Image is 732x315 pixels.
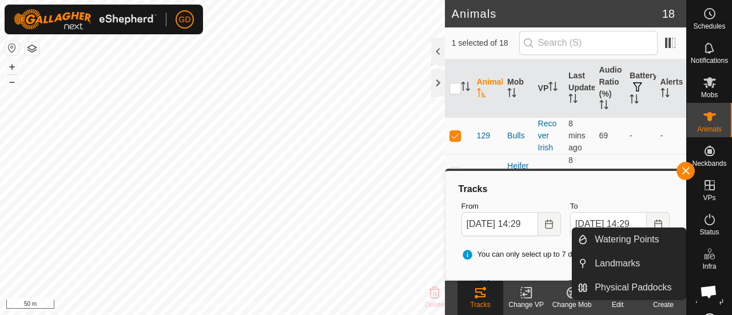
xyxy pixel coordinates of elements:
div: Change Mob [549,300,595,310]
th: VP [534,59,564,118]
span: You can only select up to 7 days [462,249,584,260]
span: GD [179,14,191,26]
th: Mob [503,59,533,118]
th: Audio Ratio (%) [595,59,625,118]
span: 1 selected of 18 [452,37,519,49]
span: Animals [697,126,722,133]
span: Physical Paddocks [595,281,671,294]
li: Physical Paddocks [572,276,686,299]
a: Watering Points [588,228,686,251]
button: Map Layers [25,42,39,55]
p-sorticon: Activate to sort [568,95,578,105]
span: Status [699,229,719,236]
div: Create [640,300,686,310]
app-display-virtual-paddock-transition: - [538,168,541,177]
span: 69 [599,131,608,140]
span: 18 [662,5,675,22]
button: + [5,60,19,74]
span: 6 Oct 2025, 2:24 pm [568,155,586,189]
span: Notifications [691,57,728,64]
td: - [625,117,655,154]
span: Schedules [693,23,725,30]
span: 6 Oct 2025, 2:24 pm [568,119,586,152]
a: Physical Paddocks [588,276,686,299]
input: Search (S) [519,31,658,55]
button: Choose Date [647,212,670,236]
th: Animal [472,59,503,118]
p-sorticon: Activate to sort [477,90,486,99]
div: Heifers [507,160,528,184]
span: Landmarks [595,257,640,270]
p-sorticon: Activate to sort [507,90,516,99]
span: 301 [477,166,490,178]
span: Neckbands [692,160,726,167]
a: Privacy Policy [177,300,220,310]
button: Choose Date [538,212,561,236]
p-sorticon: Activate to sort [661,90,670,99]
td: - [656,117,686,154]
div: Bulls [507,130,528,142]
p-sorticon: Activate to sort [630,96,639,105]
a: Recover Irish [538,119,557,152]
td: - [656,154,686,190]
button: – [5,75,19,89]
a: Contact Us [233,300,267,310]
p-sorticon: Activate to sort [548,83,558,93]
span: Mobs [701,91,718,98]
th: Last Updated [564,59,594,118]
th: Battery [625,59,655,118]
li: Landmarks [572,252,686,275]
div: Change VP [503,300,549,310]
label: To [570,201,670,212]
th: Alerts [656,59,686,118]
span: 129 [477,130,490,142]
span: Infra [702,263,716,270]
span: Heatmap [695,297,723,304]
div: Edit [595,300,640,310]
td: - [625,154,655,190]
a: Landmarks [588,252,686,275]
p-sorticon: Activate to sort [461,83,470,93]
div: Tracks [457,182,674,196]
button: Reset Map [5,41,19,55]
span: Watering Points [595,233,659,246]
img: Gallagher Logo [14,9,157,30]
p-sorticon: Activate to sort [599,102,608,111]
h2: Animals [452,7,662,21]
div: Tracks [457,300,503,310]
label: From [462,201,561,212]
div: Open chat [693,276,724,307]
li: Watering Points [572,228,686,251]
span: VPs [703,194,715,201]
span: 76 [599,168,608,177]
